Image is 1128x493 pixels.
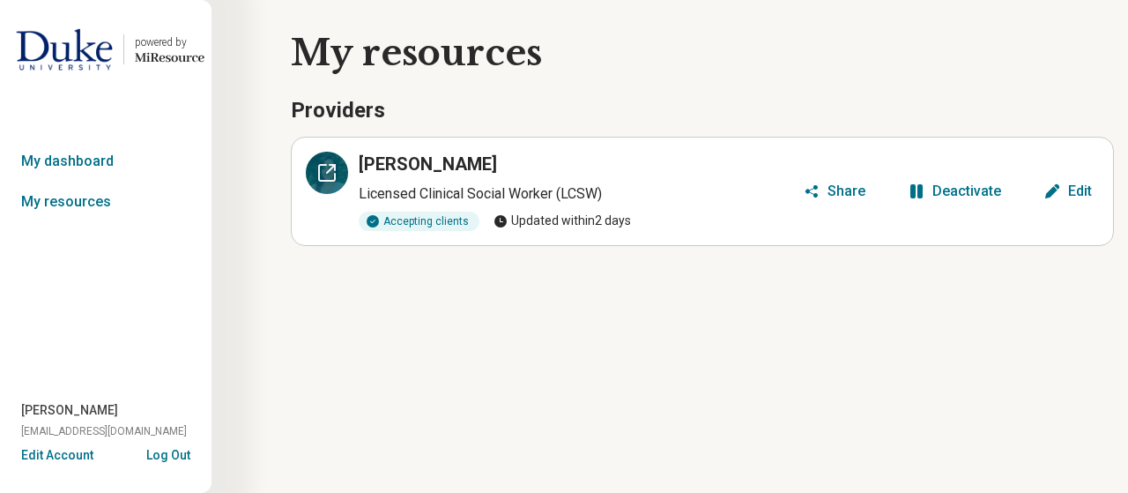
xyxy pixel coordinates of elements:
[1068,184,1092,198] div: Edit
[146,446,190,460] button: Log Out
[901,177,1008,205] button: Deactivate
[291,96,1114,126] h3: Providers
[359,183,796,205] p: Licensed Clinical Social Worker (LCSW)
[1036,177,1099,205] button: Edit
[21,446,93,465] button: Edit Account
[493,212,631,230] span: Updated within 2 days
[7,28,204,71] a: Duke Universitypowered by
[359,212,479,231] div: Accepting clients
[21,401,118,420] span: [PERSON_NAME]
[135,34,204,50] div: powered by
[359,152,497,176] h3: [PERSON_NAME]
[291,28,1114,78] h1: My resources
[932,184,1001,198] div: Deactivate
[796,177,872,205] button: Share
[827,184,865,198] div: Share
[16,28,113,71] img: Duke University
[21,423,187,439] span: [EMAIL_ADDRESS][DOMAIN_NAME]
